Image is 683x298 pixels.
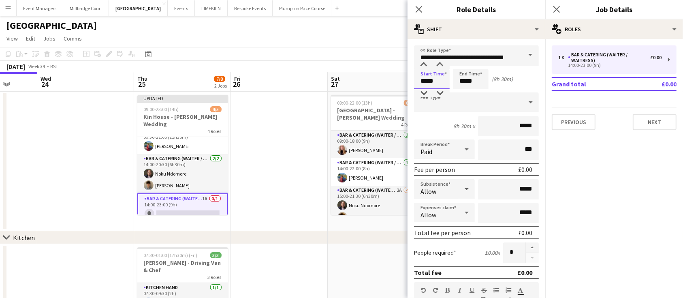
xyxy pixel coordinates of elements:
[137,126,228,154] app-card-role: Bar & Catering (Waiter / waitress)1/109:30-21:00 (11h30m)[PERSON_NAME]
[330,79,340,89] span: 27
[331,131,422,158] app-card-role: Bar & Catering (Waiter / waitress)1/109:00-18:00 (9h)[PERSON_NAME]
[506,287,511,294] button: Ordered List
[420,287,426,294] button: Undo
[568,52,650,63] div: Bar & Catering (Waiter / waitress)
[401,122,415,128] span: 4 Roles
[485,249,500,256] div: £0.00 x
[408,4,545,15] h3: Role Details
[50,63,58,69] div: BST
[137,95,228,215] app-job-card: Updated09:00-23:00 (14h)4/5Kin House - [PERSON_NAME] Wedding4 RolesBar & Catering (Waiter / waitr...
[408,19,545,39] div: Shift
[60,33,85,44] a: Comms
[214,76,225,82] span: 7/8
[545,19,683,39] div: Roles
[64,35,82,42] span: Comms
[137,113,228,128] h3: Kin House - [PERSON_NAME] Wedding
[109,0,168,16] button: [GEOGRAPHIC_DATA]
[445,287,450,294] button: Bold
[6,35,18,42] span: View
[517,268,532,277] div: £0.00
[518,287,523,294] button: Text Color
[420,211,436,219] span: Allow
[210,106,222,112] span: 4/5
[518,229,532,237] div: £0.00
[41,75,51,82] span: Wed
[650,55,662,60] div: £0.00
[331,75,340,82] span: Sat
[518,165,532,174] div: £0.00
[414,165,455,174] div: Fee per person
[195,0,228,16] button: LIMEKILN
[433,287,438,294] button: Redo
[457,287,463,294] button: Italic
[420,148,432,156] span: Paid
[545,4,683,15] h3: Job Details
[27,63,47,69] span: Week 39
[526,242,539,253] button: Increase
[414,229,471,237] div: Total fee per person
[481,287,487,294] button: Strikethrough
[638,77,677,90] td: £0.00
[493,287,499,294] button: Unordered List
[552,114,595,130] button: Previous
[39,79,51,89] span: 24
[168,0,195,16] button: Events
[136,79,147,89] span: 25
[208,274,222,280] span: 3 Roles
[63,0,109,16] button: Millbridge Court
[210,252,222,258] span: 3/3
[558,55,568,60] div: 1 x
[3,33,21,44] a: View
[144,252,198,258] span: 07:30-01:00 (17h30m) (Fri)
[420,187,436,195] span: Allow
[17,0,63,16] button: Event Managers
[414,268,442,277] div: Total fee
[331,95,422,215] app-job-card: 09:00-22:00 (13h)6/8[GEOGRAPHIC_DATA] - [PERSON_NAME] Wedding4 RolesBar & Catering (Waiter / wait...
[137,193,228,223] app-card-role: Bar & Catering (Waiter / waitress)1A0/114:00-23:00 (9h)
[453,122,475,130] div: 8h 30m x
[552,77,638,90] td: Grand total
[331,158,422,186] app-card-role: Bar & Catering (Waiter / waitress)1/114:00-22:00 (8h)[PERSON_NAME]
[469,287,475,294] button: Underline
[337,100,373,106] span: 09:00-22:00 (13h)
[331,107,422,121] h3: [GEOGRAPHIC_DATA] - [PERSON_NAME] Wedding
[13,234,35,242] div: Kitchen
[137,154,228,193] app-card-role: Bar & Catering (Waiter / waitress)2/214:00-20:30 (6h30m)Noku Ndomore[PERSON_NAME]
[331,186,422,260] app-card-role: Bar & Catering (Waiter / waitress)2A4/515:00-21:30 (6h30m)Noku Ndomore[PERSON_NAME]
[43,35,55,42] span: Jobs
[137,75,147,82] span: Thu
[40,33,59,44] a: Jobs
[23,33,38,44] a: Edit
[228,0,273,16] button: Bespoke Events
[404,100,415,106] span: 6/8
[26,35,35,42] span: Edit
[558,63,662,67] div: 14:00-23:00 (9h)
[273,0,332,16] button: Plumpton Race Course
[214,83,227,89] div: 2 Jobs
[492,75,513,83] div: (8h 30m)
[633,114,677,130] button: Next
[233,79,241,89] span: 26
[6,19,97,32] h1: [GEOGRAPHIC_DATA]
[137,259,228,274] h3: [PERSON_NAME] - Driving Van & Chef
[208,128,222,134] span: 4 Roles
[414,249,456,256] label: People required
[144,106,179,112] span: 09:00-23:00 (14h)
[234,75,241,82] span: Fri
[137,95,228,101] div: Updated
[6,62,25,71] div: [DATE]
